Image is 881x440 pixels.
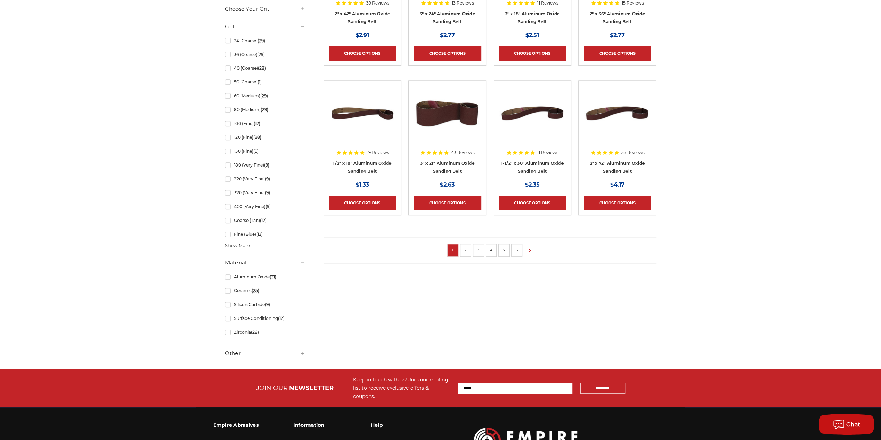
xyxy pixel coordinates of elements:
[475,246,482,254] a: 3
[488,246,495,254] a: 4
[356,181,369,188] span: $1.33
[356,32,369,38] span: $2.91
[525,32,539,38] span: $2.51
[225,285,305,297] a: Ceramic
[371,418,417,432] h3: Help
[225,159,305,171] a: 180 (Very Fine)
[225,62,305,74] a: 40 (Coarse)
[256,232,262,237] span: (12)
[251,330,259,335] span: (28)
[225,326,305,338] a: Zirconia
[225,312,305,324] a: Surface Conditioning
[414,196,481,210] a: Choose Options
[513,246,520,254] a: 6
[329,196,396,210] a: Choose Options
[414,86,481,174] a: 3" x 21" Aluminum Oxide Sanding Belt
[264,302,270,307] span: (9)
[260,93,268,98] span: (29)
[213,418,259,432] h3: Empire Abrasives
[440,32,455,38] span: $2.77
[225,145,305,157] a: 150 (Fine)
[440,181,455,188] span: $2.63
[257,79,261,84] span: (1)
[449,246,456,254] a: 1
[610,32,625,38] span: $2.77
[264,162,269,168] span: (9)
[819,414,874,435] button: Chat
[499,196,566,210] a: Choose Options
[501,246,507,254] a: 5
[260,107,268,112] span: (29)
[265,204,270,209] span: (9)
[258,65,266,71] span: (28)
[257,52,264,57] span: (29)
[257,38,265,43] span: (29)
[225,271,305,283] a: Aluminum Oxide
[225,35,305,47] a: 24 (Coarse)
[293,418,336,432] h3: Information
[225,23,305,31] h5: Grit
[225,117,305,129] a: 100 (Fine)
[329,46,396,61] a: Choose Options
[253,135,261,140] span: (28)
[256,384,288,392] span: JOIN OUR
[414,46,481,61] a: Choose Options
[329,86,396,174] a: 1/2" x 18" Aluminum Oxide File Belt
[225,48,305,61] a: 36 (Coarse)
[225,187,305,199] a: 320 (Very Fine)
[253,121,260,126] span: (12)
[264,176,270,181] span: (9)
[278,316,284,321] span: (12)
[225,349,305,358] h5: Other
[610,181,624,188] span: $4.17
[414,86,481,141] img: 3" x 21" Aluminum Oxide Sanding Belt
[269,274,276,279] span: (31)
[225,214,305,226] a: Coarse (Tan)
[584,86,651,174] a: 2" x 72" Aluminum Oxide Pipe Sanding Belt
[584,46,651,61] a: Choose Options
[225,173,305,185] a: 220 (Very Fine)
[225,242,250,249] span: Show More
[353,376,451,401] div: Keep in touch with us! Join our mailing list to receive exclusive offers & coupons.
[260,218,266,223] span: (12)
[329,86,396,141] img: 1/2" x 18" Aluminum Oxide File Belt
[225,90,305,102] a: 60 (Medium)
[225,5,305,13] h5: Choose Your Grit
[225,228,305,240] a: Fine (Blue)
[225,131,305,143] a: 120 (Fine)
[584,196,651,210] a: Choose Options
[525,181,540,188] span: $2.35
[251,288,259,293] span: (25)
[225,104,305,116] a: 80 (Medium)
[225,200,305,213] a: 400 (Very Fine)
[225,76,305,88] a: 50 (Coarse)
[499,86,566,141] img: 1-1/2" x 30" Sanding Belt - Aluminum Oxide
[264,190,270,195] span: (9)
[499,46,566,61] a: Choose Options
[462,246,469,254] a: 2
[499,86,566,174] a: 1-1/2" x 30" Sanding Belt - Aluminum Oxide
[289,384,334,392] span: NEWSLETTER
[846,421,861,428] span: Chat
[584,86,651,141] img: 2" x 72" Aluminum Oxide Pipe Sanding Belt
[225,259,305,267] h5: Material
[253,149,258,154] span: (9)
[225,298,305,311] a: Silicon Carbide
